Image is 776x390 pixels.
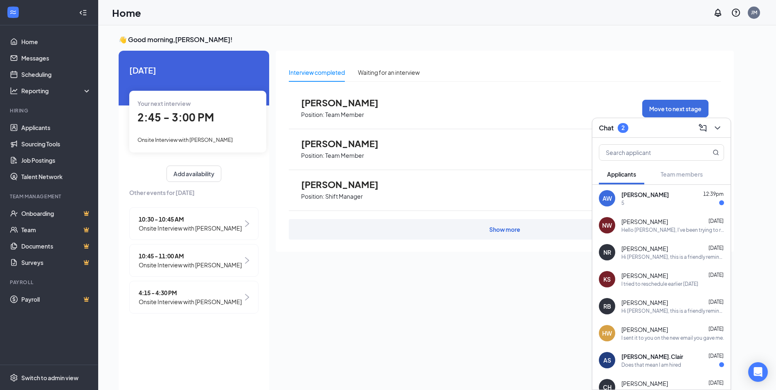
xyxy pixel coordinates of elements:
span: [PERSON_NAME] [621,379,668,388]
span: [DATE] [129,64,259,76]
svg: Notifications [713,8,723,18]
span: [DATE] [709,299,724,305]
div: JM [751,9,757,16]
div: I tried to reschedule earlier [DATE] [621,280,698,287]
div: Show more [489,225,520,233]
div: AW [603,194,612,202]
a: Applicants [21,119,91,136]
div: NR [603,248,611,256]
div: 2 [621,124,625,131]
p: Team Member [325,111,364,119]
span: [PERSON_NAME] [301,97,391,108]
div: Hello [PERSON_NAME], I've been trying to reach you. I wanted to offer you a team member position ... [621,226,724,233]
a: DocumentsCrown [21,238,91,254]
a: Sourcing Tools [21,136,91,152]
button: Move to next stage [642,100,709,117]
span: [PERSON_NAME] [621,244,668,253]
h3: 👋 Good morning, [PERSON_NAME] ! [119,35,734,44]
svg: ChevronDown [713,123,722,133]
button: Add availability [166,166,221,182]
button: ComposeMessage [696,121,709,134]
span: [PERSON_NAME] [621,325,668,334]
div: I sent it to you on the new email you gave me. [621,334,724,341]
a: Job Postings [21,152,91,168]
div: Interview completed [289,68,345,77]
div: KS [603,275,611,283]
h1: Home [112,6,141,20]
span: [PERSON_NAME] [621,191,669,199]
svg: QuestionInfo [731,8,741,18]
div: Switch to admin view [21,374,79,382]
svg: MagnifyingGlass [713,149,719,156]
a: Scheduling [21,66,91,83]
div: Payroll [10,279,90,286]
span: Onsite Interview with [PERSON_NAME] [139,224,242,233]
span: [PERSON_NAME] [621,217,668,226]
p: Position: [301,111,324,119]
span: 4:15 - 4:30 PM [139,288,242,297]
div: NW [602,221,612,229]
span: Team members [661,170,703,178]
svg: Analysis [10,87,18,95]
div: Hi [PERSON_NAME], this is a friendly reminder. Your meeting with Long [PERSON_NAME] for Team Memb... [621,253,724,260]
h3: Chat [599,123,614,132]
a: TeamCrown [21,222,91,238]
span: [PERSON_NAME] [621,298,668,307]
div: Hi [PERSON_NAME], this is a friendly reminder. Your meeting with Long [PERSON_NAME] for Team Memb... [621,307,724,314]
span: [PERSON_NAME] [301,138,391,149]
p: Shift Manager [325,193,363,200]
span: Applicants [607,170,636,178]
span: Onsite Interview with [PERSON_NAME] [139,297,242,306]
span: 12:39pm [703,191,724,197]
span: 10:30 - 10:45 AM [139,215,242,224]
div: Open Intercom Messenger [748,362,768,382]
div: 5 [621,199,624,206]
span: [PERSON_NAME].Clair [621,352,683,361]
span: [DATE] [709,218,724,224]
svg: ComposeMessage [698,123,708,133]
span: [DATE] [709,353,724,359]
svg: WorkstreamLogo [9,8,17,16]
div: Reporting [21,87,92,95]
p: Team Member [325,152,364,159]
div: Does that mean I am hired [621,361,681,368]
div: Hiring [10,107,90,114]
a: OnboardingCrown [21,205,91,222]
span: Other events for [DATE] [129,188,259,197]
span: Onsite Interview with [PERSON_NAME] [137,137,233,143]
span: Your next interview [137,100,191,107]
svg: Settings [10,374,18,382]
span: [PERSON_NAME] [621,271,668,280]
button: ChevronDown [711,121,724,134]
span: 10:45 - 11:00 AM [139,251,242,260]
span: 2:45 - 3:00 PM [137,110,214,124]
svg: Collapse [79,9,87,17]
input: Search applicant [599,145,696,160]
span: [DATE] [709,380,724,386]
a: SurveysCrown [21,254,91,271]
a: Home [21,34,91,50]
a: PayrollCrown [21,291,91,307]
div: RB [603,302,611,310]
a: Messages [21,50,91,66]
div: Team Management [10,193,90,200]
p: Position: [301,193,324,200]
div: Waiting for an interview [358,68,420,77]
span: [DATE] [709,326,724,332]
span: [DATE] [709,245,724,251]
span: [DATE] [709,272,724,278]
p: Position: [301,152,324,159]
div: AS [603,356,611,364]
a: Talent Network [21,168,91,185]
span: [PERSON_NAME] [301,179,391,190]
div: HW [602,329,612,337]
span: Onsite Interview with [PERSON_NAME] [139,260,242,269]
